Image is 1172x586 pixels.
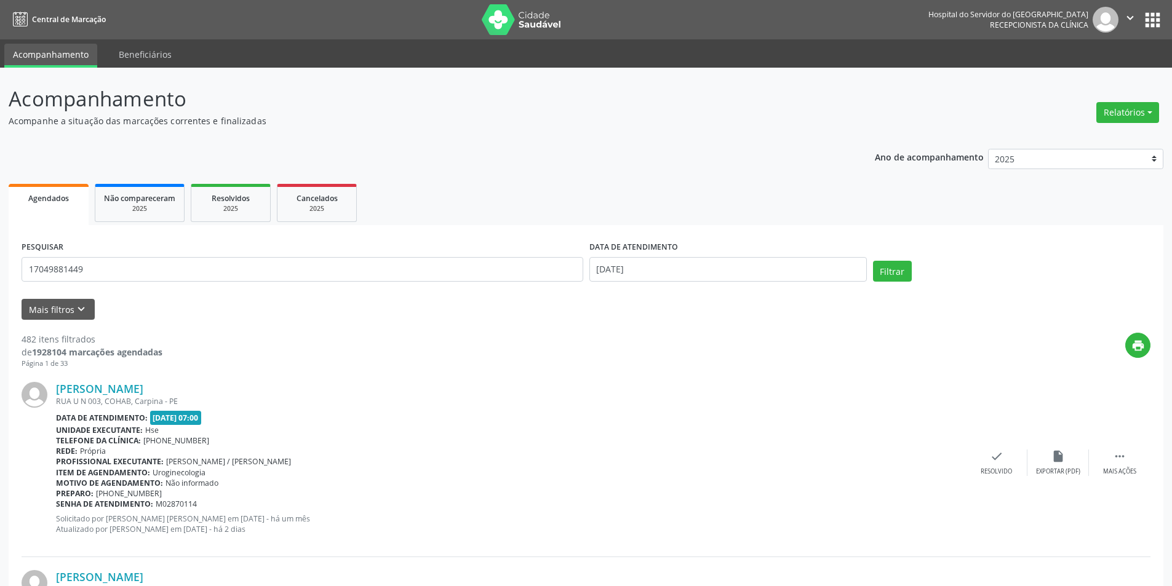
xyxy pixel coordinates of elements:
span: Uroginecologia [153,467,205,478]
b: Data de atendimento: [56,413,148,423]
span: [PERSON_NAME] / [PERSON_NAME] [166,456,291,467]
div: 2025 [104,204,175,213]
span: Cancelados [297,193,338,204]
a: [PERSON_NAME] [56,382,143,395]
b: Rede: [56,446,78,456]
i: print [1131,339,1145,352]
button: Filtrar [873,261,912,282]
span: [PHONE_NUMBER] [96,488,162,499]
div: Página 1 de 33 [22,358,162,369]
span: Central de Marcação [32,14,106,25]
b: Profissional executante: [56,456,164,467]
div: Hospital do Servidor do [GEOGRAPHIC_DATA] [928,9,1088,20]
i:  [1113,449,1126,463]
b: Item de agendamento: [56,467,150,478]
span: Própria [80,446,106,456]
img: img [1093,7,1118,33]
input: Nome, código do beneficiário ou CPF [22,257,583,282]
button: print [1125,333,1150,358]
i: insert_drive_file [1051,449,1065,463]
button: apps [1142,9,1163,31]
p: Solicitado por [PERSON_NAME] [PERSON_NAME] em [DATE] - há um mês Atualizado por [PERSON_NAME] em ... [56,513,966,534]
span: [PHONE_NUMBER] [143,435,209,446]
img: img [22,382,47,408]
span: Não informado [165,478,218,488]
div: RUA U N 003, COHAB, Carpina - PE [56,396,966,406]
strong: 1928104 marcações agendadas [32,346,162,358]
span: [DATE] 07:00 [150,411,202,425]
b: Preparo: [56,488,94,499]
span: Não compareceram [104,193,175,204]
span: Recepcionista da clínica [990,20,1088,30]
i: check [990,449,1003,463]
i: keyboard_arrow_down [74,303,88,316]
div: Mais ações [1103,467,1136,476]
p: Acompanhe a situação das marcações correntes e finalizadas [9,114,817,127]
span: Hse [145,425,159,435]
div: Resolvido [981,467,1012,476]
b: Senha de atendimento: [56,499,153,509]
button: Relatórios [1096,102,1159,123]
button: Mais filtroskeyboard_arrow_down [22,299,95,320]
label: PESQUISAR [22,238,63,257]
a: Beneficiários [110,44,180,65]
i:  [1123,11,1137,25]
p: Acompanhamento [9,84,817,114]
a: Central de Marcação [9,9,106,30]
span: M02870114 [156,499,197,509]
label: DATA DE ATENDIMENTO [589,238,678,257]
div: 2025 [200,204,261,213]
div: Exportar (PDF) [1036,467,1080,476]
div: de [22,346,162,358]
b: Motivo de agendamento: [56,478,163,488]
a: [PERSON_NAME] [56,570,143,584]
span: Agendados [28,193,69,204]
div: 482 itens filtrados [22,333,162,346]
p: Ano de acompanhamento [875,149,984,164]
button:  [1118,7,1142,33]
a: Acompanhamento [4,44,97,68]
span: Resolvidos [212,193,250,204]
b: Unidade executante: [56,425,143,435]
div: 2025 [286,204,348,213]
b: Telefone da clínica: [56,435,141,446]
input: Selecione um intervalo [589,257,867,282]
